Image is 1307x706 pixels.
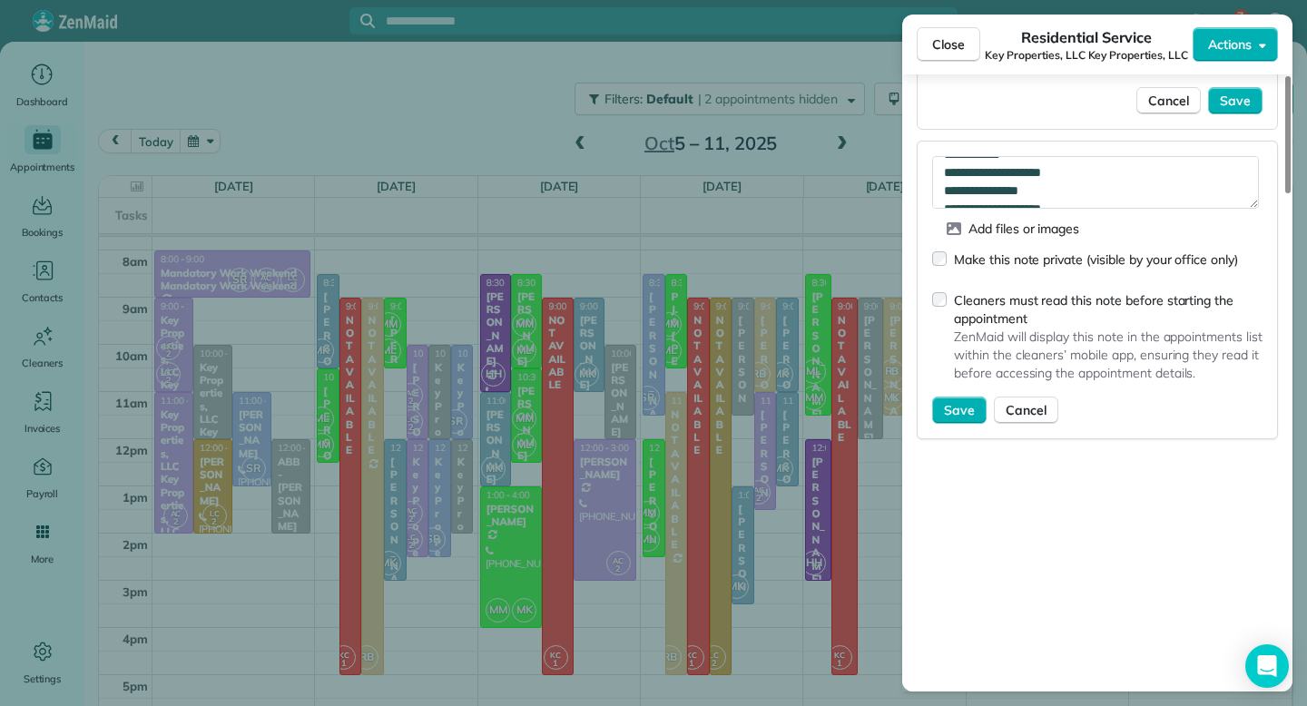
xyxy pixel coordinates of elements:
[944,401,975,419] span: Save
[954,250,1238,269] label: Make this note private (visible by your office only)
[1245,644,1289,688] div: Open Intercom Messenger
[917,27,980,62] button: Close
[1148,92,1189,110] span: Cancel
[1021,26,1151,48] span: Residential Service
[968,220,1079,238] span: Add files or images
[932,35,965,54] span: Close
[1006,401,1047,419] span: Cancel
[994,397,1058,424] button: Cancel
[932,397,987,424] button: Save
[954,291,1263,328] label: Cleaners must read this note before starting the appointment
[1208,87,1263,114] button: Save
[1136,87,1201,114] button: Cancel
[985,48,1187,63] span: Key Properties, LLC Key Properties, LLC
[1220,92,1251,110] span: Save
[932,216,1094,241] button: Add files or images
[1208,35,1252,54] span: Actions
[954,328,1263,382] span: ZenMaid will display this note in the appointments list within the cleaners’ mobile app, ensuring...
